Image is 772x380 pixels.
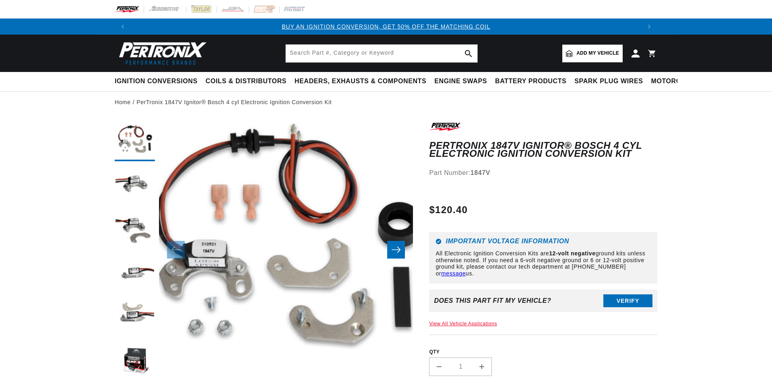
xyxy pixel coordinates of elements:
[115,98,131,107] a: Home
[206,77,287,86] span: Coils & Distributors
[167,241,185,259] button: Slide left
[115,121,413,379] media-gallery: Gallery Viewer
[603,294,652,307] button: Verify
[115,39,207,67] img: Pertronix
[115,77,198,86] span: Ignition Conversions
[576,49,619,57] span: Add my vehicle
[95,18,677,35] slideshow-component: Translation missing: en.sections.announcements.announcement_bar
[115,165,155,205] button: Load image 2 in gallery view
[295,77,426,86] span: Headers, Exhausts & Components
[429,168,657,178] div: Part Number:
[430,72,491,91] summary: Engine Swaps
[131,22,641,31] div: Announcement
[641,18,657,35] button: Translation missing: en.sections.announcements.next_announcement
[115,121,155,161] button: Load image 1 in gallery view
[471,169,490,176] strong: 1847V
[387,241,405,259] button: Slide right
[131,22,641,31] div: 1 of 3
[434,77,487,86] span: Engine Swaps
[429,203,468,217] span: $120.40
[136,98,332,107] a: PerTronix 1847V Ignitor® Bosch 4 cyl Electronic Ignition Conversion Kit
[429,142,657,158] h1: PerTronix 1847V Ignitor® Bosch 4 cyl Electronic Ignition Conversion Kit
[647,72,703,91] summary: Motorcycle
[429,349,657,355] label: QTY
[441,270,466,277] a: message
[436,250,651,277] p: All Electronic Ignition Conversion Kits are ground kits unless otherwise noted. If you need a 6-v...
[549,250,595,257] strong: 12-volt negative
[115,18,131,35] button: Translation missing: en.sections.announcements.previous_announcement
[291,72,430,91] summary: Headers, Exhausts & Components
[651,77,699,86] span: Motorcycle
[115,254,155,294] button: Load image 4 in gallery view
[429,321,497,327] a: View All Vehicle Applications
[574,77,643,86] span: Spark Plug Wires
[115,72,202,91] summary: Ignition Conversions
[115,98,657,107] nav: breadcrumbs
[570,72,647,91] summary: Spark Plug Wires
[562,45,623,62] a: Add my vehicle
[434,297,551,304] div: Does This part fit My vehicle?
[282,23,490,30] a: BUY AN IGNITION CONVERSION, GET 50% OFF THE MATCHING COIL
[495,77,566,86] span: Battery Products
[115,298,155,338] button: Load image 5 in gallery view
[115,210,155,250] button: Load image 3 in gallery view
[286,45,477,62] input: Search Part #, Category or Keyword
[460,45,477,62] button: search button
[436,238,651,244] h6: Important Voltage Information
[202,72,291,91] summary: Coils & Distributors
[491,72,570,91] summary: Battery Products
